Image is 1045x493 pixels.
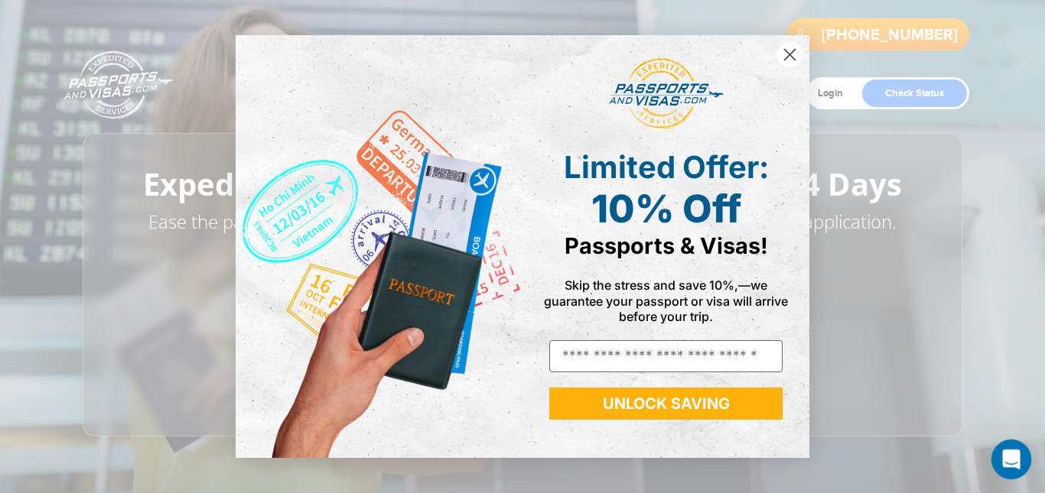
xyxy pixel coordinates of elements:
[544,277,788,323] span: Skip the stress and save 10%,—we guarantee your passport or visa will arrive before your trip.
[549,388,783,420] button: UNLOCK SAVING
[591,186,741,232] span: 10% Off
[776,41,803,68] button: Close dialog
[565,232,768,259] span: Passports & Visas!
[564,148,769,186] span: Limited Offer:
[609,58,724,130] img: passports and visas
[236,35,522,458] img: de9cda0d-0715-46ca-9a25-073762a91ba7.png
[991,439,1032,480] iframe: Intercom live chat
